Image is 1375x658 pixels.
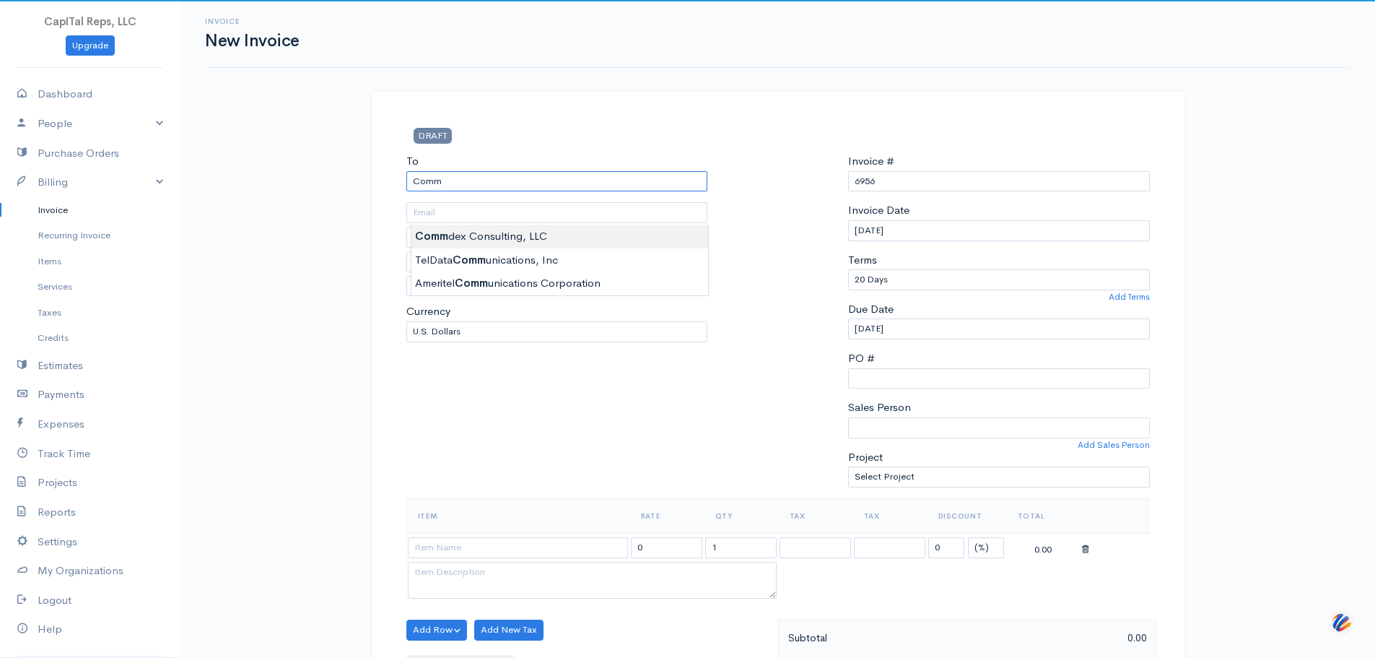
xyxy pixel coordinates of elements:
div: TelData unications, Inc [411,248,708,272]
th: Tax [778,498,852,533]
th: Qty [704,498,778,533]
th: Tax [852,498,927,533]
button: Add New Tax [474,620,544,641]
th: Discount [927,498,1006,533]
label: Terms [848,252,877,269]
input: dd-mm-yyyy [848,319,1150,339]
h1: New Invoice [205,32,300,50]
strong: Comm [453,253,486,267]
span: CapITal Reps, LLC [44,14,136,28]
div: dex Consulting, LLC [411,225,708,248]
label: To [406,153,419,170]
input: Zip [406,276,557,297]
input: City [406,251,557,272]
a: Add Terms [1109,290,1150,303]
input: Item Name [408,537,628,558]
label: Invoice Date [848,202,909,219]
input: Email [406,202,708,223]
div: 0.00 [1008,539,1079,557]
label: Currency [406,303,450,320]
a: Upgrade [66,35,115,56]
input: Address [406,227,708,248]
label: PO # [848,350,875,367]
th: Total [1006,498,1081,533]
th: Rate [629,498,704,533]
label: Invoice # [848,153,894,170]
div: Subtotal [781,629,968,647]
img: svg+xml;base64,PHN2ZyB3aWR0aD0iNDQiIGhlaWdodD0iNDQiIHZpZXdCb3g9IjAgMCA0NCA0NCIgZmlsbD0ibm9uZSIgeG... [1330,610,1354,636]
strong: Comm [415,229,448,243]
input: dd-mm-yyyy [848,220,1150,241]
span: DRAFT [414,128,452,143]
h6: Invoice [205,17,300,25]
th: Item [406,498,629,533]
label: Project [848,449,883,466]
div: Ameritel unications Corporation [411,272,708,295]
input: Client Name [406,171,708,192]
div: 0.00 [967,629,1154,647]
label: Due Date [848,301,894,318]
strong: Comm [455,276,488,290]
button: Add Row [406,620,468,641]
a: Add Sales Person [1078,438,1150,451]
label: Sales Person [848,399,911,416]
